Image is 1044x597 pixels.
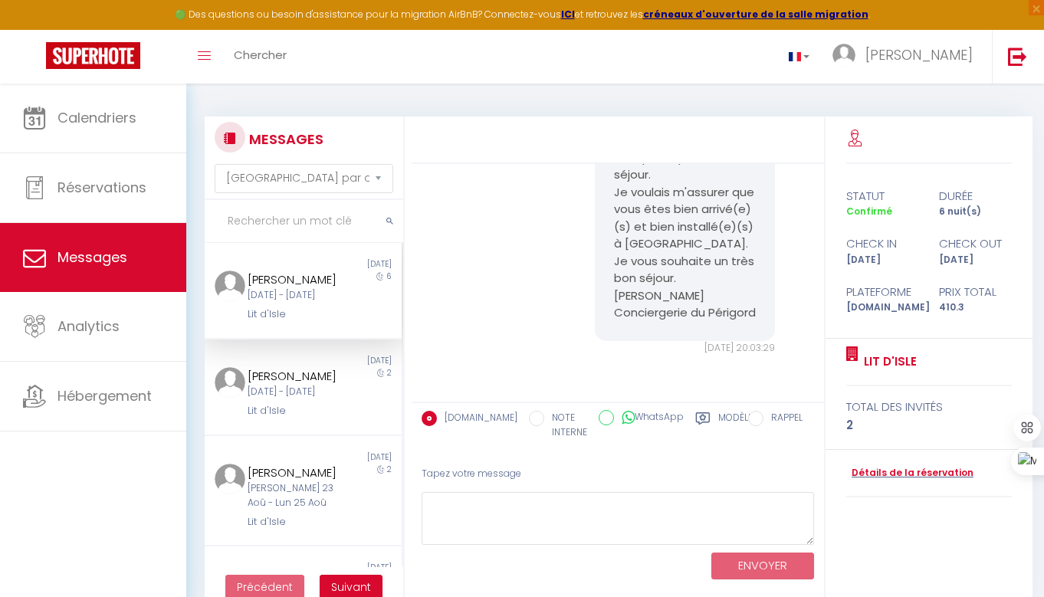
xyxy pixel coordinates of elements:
div: [DATE] [304,355,402,367]
span: Précédent [237,579,293,595]
a: ... [PERSON_NAME] [821,30,992,84]
div: [DATE] [304,258,402,271]
div: [PERSON_NAME] 23 Aoû - Lun 25 Aoû [248,481,343,510]
span: Calendriers [57,108,136,127]
div: check out [929,235,1022,253]
span: Messages [57,248,127,267]
span: Confirmé [846,205,892,218]
div: total des invités [846,398,1012,416]
label: [DOMAIN_NAME] [437,411,517,428]
p: Je vous souhaite un très bon séjour. [614,253,757,287]
p: Je voulais m'assurer que vous êtes bien arrivé(e)(s) et bien installé(e)(s) à [GEOGRAPHIC_DATA]. [614,184,757,253]
label: RAPPEL [763,411,803,428]
label: WhatsApp [614,410,684,427]
div: [DATE] [304,451,402,464]
div: [DATE] [836,253,929,267]
button: ENVOYER [711,553,814,579]
div: durée [929,187,1022,205]
button: Ouvrir le widget de chat LiveChat [12,6,58,52]
span: [PERSON_NAME] [865,45,973,64]
div: [DATE] 20:03:29 [595,341,776,356]
div: check in [836,235,929,253]
div: [PERSON_NAME] [248,464,343,482]
span: 2 [387,464,392,475]
h3: MESSAGES [245,122,323,156]
a: Chercher [222,30,298,84]
a: Lit d'Isle [859,353,917,371]
p: Conciergerie du Périgord [614,304,757,322]
div: 2 [846,416,1012,435]
iframe: Chat [979,528,1033,586]
img: ... [832,44,855,67]
a: ICI [561,8,575,21]
a: Détails de la réservation [846,466,973,481]
div: [DATE] - [DATE] [248,385,343,399]
div: Lit d'Isle [248,403,343,418]
div: statut [836,187,929,205]
span: Analytics [57,317,120,336]
input: Rechercher un mot clé [205,200,403,243]
span: Hébergement [57,386,152,405]
img: ... [215,271,245,301]
img: ... [215,464,245,494]
img: logout [1008,47,1027,66]
img: ... [215,367,245,398]
div: 6 nuit(s) [929,205,1022,219]
span: 2 [387,367,392,379]
span: Réservations [57,178,146,197]
div: [DATE] [304,562,402,574]
a: créneaux d'ouverture de la salle migration [643,8,868,21]
div: [PERSON_NAME] [248,271,343,289]
div: [DOMAIN_NAME] [836,300,929,315]
div: Lit d'Isle [248,514,343,530]
div: Plateforme [836,283,929,301]
div: Lit d'Isle [248,307,343,322]
div: 410.3 [929,300,1022,315]
label: Modèles [718,411,759,442]
div: [PERSON_NAME] [248,367,343,385]
div: [DATE] [929,253,1022,267]
div: [DATE] - [DATE] [248,288,343,303]
span: 6 [386,271,392,282]
span: Chercher [234,47,287,63]
p: [PERSON_NAME] [614,287,757,305]
img: Super Booking [46,42,140,69]
div: Prix total [929,283,1022,301]
div: Tapez votre message [422,455,814,493]
span: Suivant [331,579,371,595]
label: NOTE INTERNE [544,411,587,440]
